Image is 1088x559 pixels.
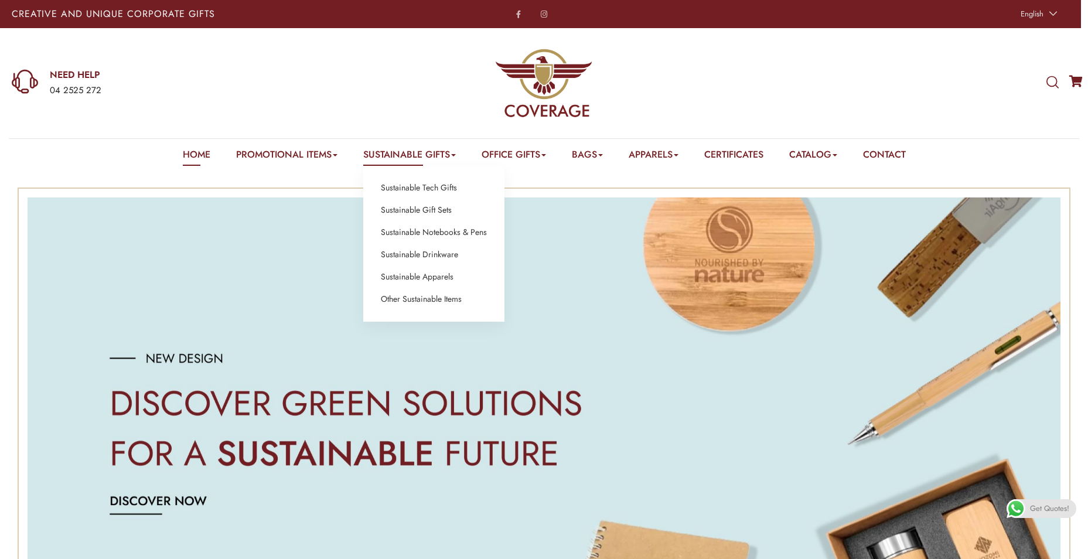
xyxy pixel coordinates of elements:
a: Promotional Items [236,148,337,166]
span: Get Quotes! [1030,499,1069,518]
a: Certificates [704,148,763,166]
a: Sustainable Gift Sets [381,203,452,218]
a: Sustainable Notebooks & Pens [381,225,487,240]
a: NEED HELP [50,69,357,81]
a: Other Sustainable Items [381,292,462,307]
div: 04 2525 272 [50,83,357,98]
a: Sustainable Gifts [363,148,456,166]
a: Home [183,148,210,166]
a: Sustainable Apparels [381,270,453,285]
a: Contact [863,148,906,166]
a: Sustainable Drinkware [381,247,458,263]
a: Bags [572,148,603,166]
a: Sustainable Tech Gifts [381,180,457,196]
a: Office Gifts [482,148,546,166]
span: English [1021,8,1043,19]
a: English [1015,6,1060,22]
a: Catalog [789,148,837,166]
a: Apparels [629,148,678,166]
p: Creative and Unique Corporate Gifts [12,9,429,19]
